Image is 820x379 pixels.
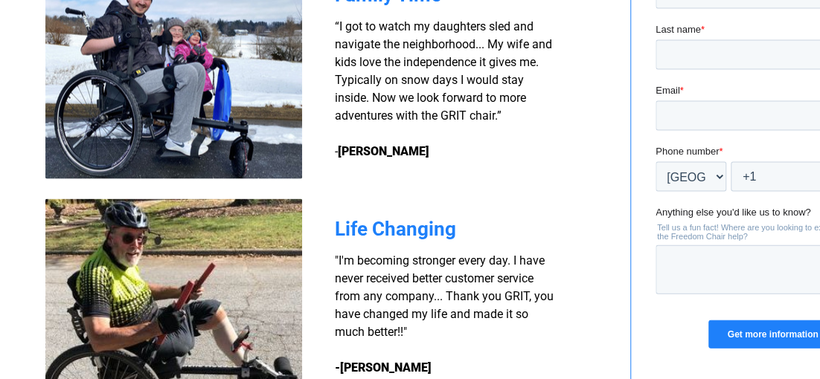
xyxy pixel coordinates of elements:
strong: [PERSON_NAME] [338,144,429,158]
span: “I got to watch my daughters sled and navigate the neighborhood... My wife and kids love the inde... [335,19,552,158]
span: Life Changing [335,218,456,240]
span: "I'm becoming stronger every day. I have never received better customer service from any company.... [335,253,554,339]
strong: -[PERSON_NAME] [335,360,432,375]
